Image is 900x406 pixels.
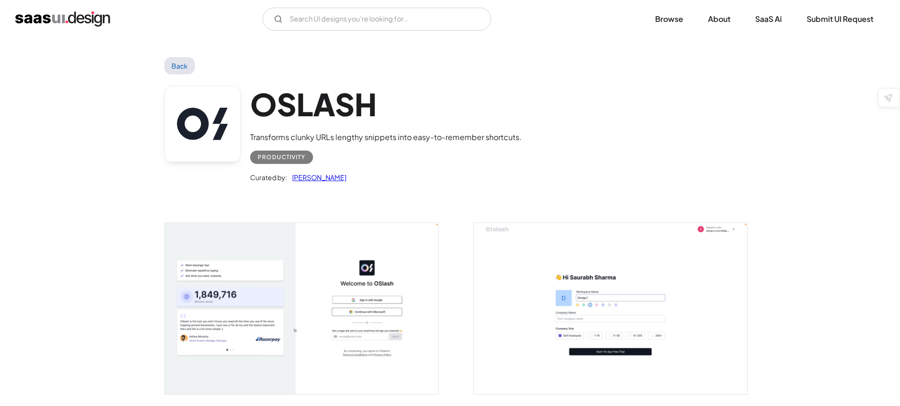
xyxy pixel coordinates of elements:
[15,11,110,27] a: home
[474,223,747,394] img: 63e619b70e6226630ab84560_OSLASH%20-%20WORKPLACE%20DETAILS.png
[164,57,195,74] a: Back
[165,223,438,394] img: 63e619b261d971c30c68eaf9_OSLASH-SIGNUP%20SCREEN.png
[697,9,742,30] a: About
[795,9,885,30] a: Submit UI Request
[644,9,695,30] a: Browse
[258,152,305,163] div: Productivity
[263,8,491,30] form: Email Form
[250,86,522,122] h1: OSLASH
[263,8,491,30] input: Search UI designs you're looking for...
[165,223,438,394] a: open lightbox
[250,172,287,183] div: Curated by:
[250,132,522,143] div: Transforms clunky URLs lengthy snippets into easy-to-remember shortcuts.
[287,172,346,183] a: [PERSON_NAME]
[744,9,793,30] a: SaaS Ai
[474,223,747,394] a: open lightbox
